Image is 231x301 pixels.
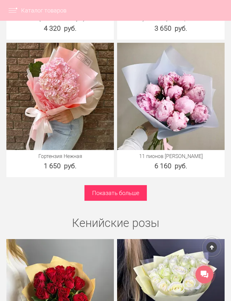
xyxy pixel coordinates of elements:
[117,161,225,171] div: 6 160 руб.
[10,153,111,160] a: Гортензия Нежная
[6,43,114,150] img: Гортензия Нежная
[84,185,147,201] a: Показать больше
[6,24,114,33] div: 4 320 руб.
[120,153,221,160] a: 11 пионов [PERSON_NAME]
[117,43,225,150] img: 11 пионов Сара Бернар
[6,161,114,171] div: 1 650 руб.
[72,216,159,230] a: Кенийские розы
[117,24,225,33] div: 3 650 руб.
